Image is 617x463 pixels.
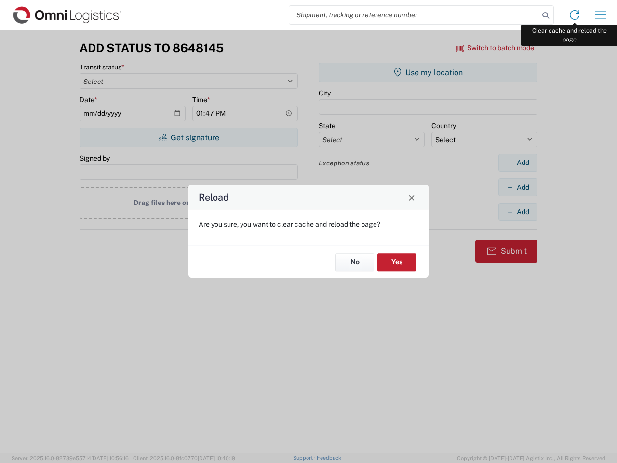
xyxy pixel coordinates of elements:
button: Close [405,191,418,204]
input: Shipment, tracking or reference number [289,6,539,24]
button: No [335,253,374,271]
h4: Reload [199,191,229,204]
p: Are you sure, you want to clear cache and reload the page? [199,220,418,229]
button: Yes [377,253,416,271]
